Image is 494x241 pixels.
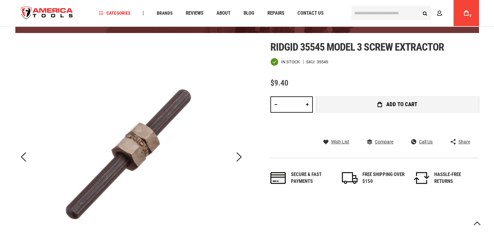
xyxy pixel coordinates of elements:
strong: SKU [306,60,317,64]
div: Availability [270,58,300,66]
div: Secure & fast payments [291,171,333,185]
a: Repairs [264,9,287,18]
span: Compare [375,139,393,144]
img: payments [270,172,286,184]
img: shipping [342,172,358,184]
a: Call Us [411,139,433,145]
iframe: Secure express checkout frame [315,115,480,117]
a: About [213,9,233,18]
div: HASSLE-FREE RETURNS [434,171,477,185]
span: Add to Cart [386,102,417,107]
a: Categories [96,9,133,18]
a: store logo [15,1,79,25]
span: $9.40 [270,78,288,88]
span: In stock [281,60,300,64]
span: About [216,11,230,16]
span: Wish List [331,139,349,144]
span: Contact Us [297,11,323,16]
span: Blog [243,11,254,16]
span: Repairs [267,11,284,16]
a: Blog [240,9,257,18]
button: Add to Cart [316,96,479,113]
a: Reviews [183,9,206,18]
div: 35545 [317,60,328,64]
img: America Tools [15,1,79,25]
span: Categories [99,11,130,15]
span: Ridgid 35545 model 3 screw extractor [270,41,444,53]
a: Contact Us [294,9,326,18]
span: Call Us [419,139,433,144]
img: returns [414,172,429,184]
a: Wish List [323,139,349,145]
div: FREE SHIPPING OVER $150 [362,171,405,185]
span: Reviews [185,11,203,16]
span: Brands [156,11,172,15]
span: 0 [470,14,471,18]
a: Compare [367,139,393,145]
a: Brands [153,9,175,18]
button: Search [419,7,431,19]
span: Share [458,139,470,144]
